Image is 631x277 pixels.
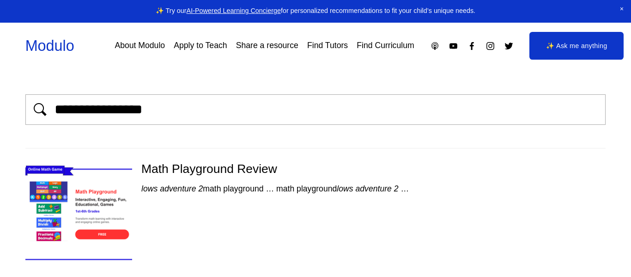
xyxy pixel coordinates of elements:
[25,37,74,54] a: Modulo
[485,41,495,51] a: Instagram
[236,38,298,54] a: Share a resource
[198,184,203,193] em: 2
[529,32,624,60] a: ✨ Ask me anything
[141,184,158,193] em: lows
[430,41,440,51] a: Apple Podcasts
[160,184,196,193] em: adventure
[307,38,348,54] a: Find Tutors
[394,184,399,193] em: 2
[357,38,414,54] a: Find Curriculum
[174,38,227,54] a: Apply to Teach
[449,41,458,51] a: YouTube
[115,38,165,54] a: About Modulo
[25,161,606,177] div: Math Playground Review
[337,184,353,193] em: lows
[187,7,281,14] a: AI-Powered Learning Concierge
[401,184,409,193] span: …
[141,184,264,193] span: math playground
[467,41,477,51] a: Facebook
[266,184,274,193] span: …
[355,184,391,193] em: adventure
[276,184,399,193] span: math playground
[504,41,514,51] a: Twitter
